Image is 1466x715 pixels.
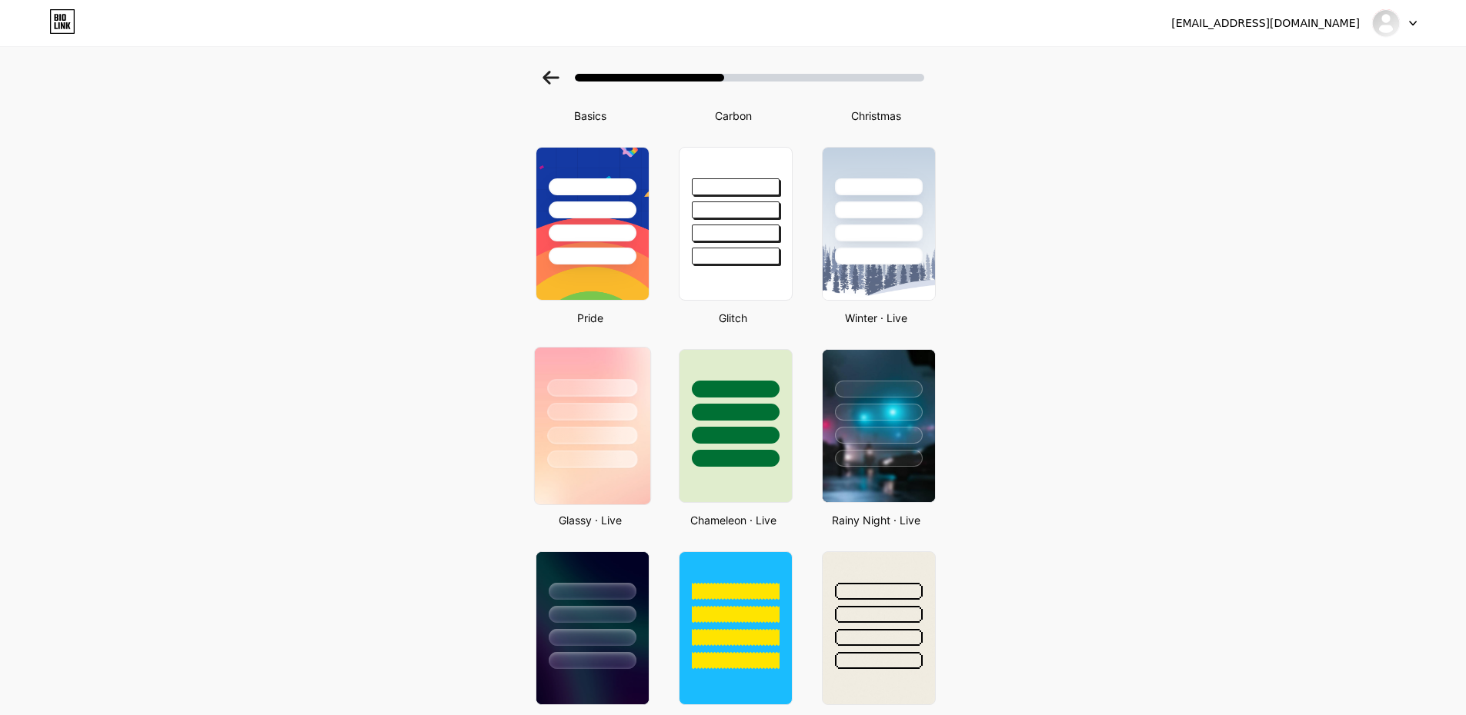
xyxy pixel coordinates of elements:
[674,512,793,528] div: Chameleon · Live
[531,310,650,326] div: Pride
[534,348,650,504] img: glassmorphism.jpg
[1171,15,1360,32] div: [EMAIL_ADDRESS][DOMAIN_NAME]
[1371,8,1401,38] img: dutchie
[531,512,650,528] div: Glassy · Live
[817,512,936,528] div: Rainy Night · Live
[817,108,936,124] div: Christmas
[674,310,793,326] div: Glitch
[531,108,650,124] div: Basics
[817,310,936,326] div: Winter · Live
[674,108,793,124] div: Carbon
